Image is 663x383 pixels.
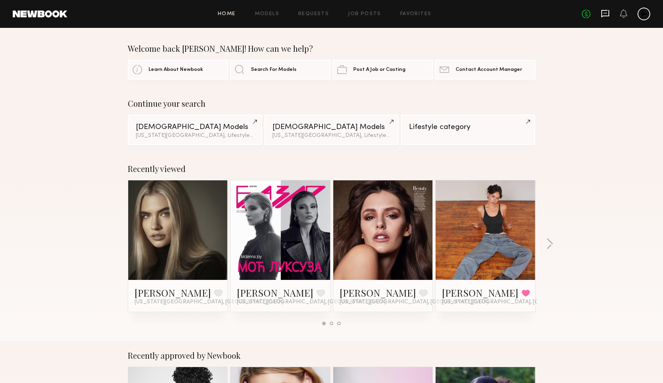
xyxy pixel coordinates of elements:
[340,286,416,299] a: [PERSON_NAME]
[332,60,433,80] a: Post A Job or Casting
[237,299,386,305] span: [US_STATE][GEOGRAPHIC_DATA], [GEOGRAPHIC_DATA]
[298,12,329,17] a: Requests
[237,286,313,299] a: [PERSON_NAME]
[128,60,228,80] a: Learn About Newbook
[442,286,518,299] a: [PERSON_NAME]
[409,123,527,131] div: Lifestyle category
[255,12,279,17] a: Models
[272,133,391,139] div: [US_STATE][GEOGRAPHIC_DATA], Lifestyle category
[272,123,391,131] div: [DEMOGRAPHIC_DATA] Models
[442,299,591,305] span: [US_STATE][GEOGRAPHIC_DATA], [GEOGRAPHIC_DATA]
[251,67,297,72] span: Search For Models
[456,67,522,72] span: Contact Account Manager
[340,299,489,305] span: [US_STATE][GEOGRAPHIC_DATA], [GEOGRAPHIC_DATA]
[135,286,211,299] a: [PERSON_NAME]
[128,164,536,174] div: Recently viewed
[230,60,331,80] a: Search For Models
[135,299,284,305] span: [US_STATE][GEOGRAPHIC_DATA], [GEOGRAPHIC_DATA]
[435,60,535,80] a: Contact Account Manager
[128,44,536,53] div: Welcome back [PERSON_NAME]! How can we help?
[401,115,535,145] a: Lifestyle category
[353,67,405,72] span: Post A Job or Casting
[128,351,536,360] div: Recently approved by Newbook
[264,115,399,145] a: [DEMOGRAPHIC_DATA] Models[US_STATE][GEOGRAPHIC_DATA], Lifestyle category
[218,12,236,17] a: Home
[136,133,254,139] div: [US_STATE][GEOGRAPHIC_DATA], Lifestyle category
[136,123,254,131] div: [DEMOGRAPHIC_DATA] Models
[128,115,262,145] a: [DEMOGRAPHIC_DATA] Models[US_STATE][GEOGRAPHIC_DATA], Lifestyle category
[400,12,432,17] a: Favorites
[348,12,381,17] a: Job Posts
[128,99,536,108] div: Continue your search
[149,67,203,72] span: Learn About Newbook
